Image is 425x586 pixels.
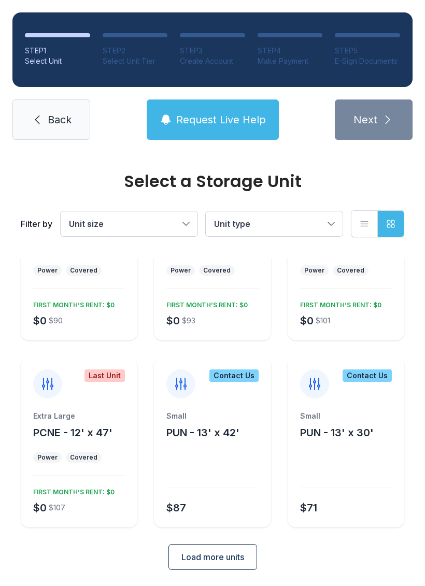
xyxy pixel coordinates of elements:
[103,56,168,66] div: Select Unit Tier
[337,266,364,275] div: Covered
[181,551,244,563] span: Load more units
[214,219,250,229] span: Unit type
[180,56,245,66] div: Create Account
[176,112,266,127] span: Request Live Help
[166,501,186,515] div: $87
[209,369,259,382] div: Contact Us
[171,266,191,275] div: Power
[25,56,90,66] div: Select Unit
[37,266,58,275] div: Power
[343,369,392,382] div: Contact Us
[300,425,374,440] button: PUN - 13' x 30'
[49,316,63,326] div: $90
[162,297,248,309] div: FIRST MONTH’S RENT: $0
[180,46,245,56] div: STEP 3
[37,453,58,462] div: Power
[203,266,231,275] div: Covered
[166,426,239,439] span: PUN - 13' x 42'
[21,173,404,190] div: Select a Storage Unit
[300,426,374,439] span: PUN - 13' x 30'
[166,411,258,421] div: Small
[33,313,47,328] div: $0
[84,369,125,382] div: Last Unit
[33,411,125,421] div: Extra Large
[33,501,47,515] div: $0
[29,484,115,496] div: FIRST MONTH’S RENT: $0
[335,56,400,66] div: E-Sign Documents
[33,425,112,440] button: PCNE - 12' x 47'
[353,112,377,127] span: Next
[300,411,392,421] div: Small
[25,46,90,56] div: STEP 1
[166,425,239,440] button: PUN - 13' x 42'
[300,501,317,515] div: $71
[48,112,72,127] span: Back
[69,219,104,229] span: Unit size
[49,503,65,513] div: $107
[335,46,400,56] div: STEP 5
[316,316,330,326] div: $101
[29,297,115,309] div: FIRST MONTH’S RENT: $0
[21,218,52,230] div: Filter by
[296,297,381,309] div: FIRST MONTH’S RENT: $0
[70,266,97,275] div: Covered
[258,46,323,56] div: STEP 4
[304,266,324,275] div: Power
[300,313,314,328] div: $0
[33,426,112,439] span: PCNE - 12' x 47'
[103,46,168,56] div: STEP 2
[166,313,180,328] div: $0
[258,56,323,66] div: Make Payment
[61,211,197,236] button: Unit size
[206,211,343,236] button: Unit type
[182,316,195,326] div: $93
[70,453,97,462] div: Covered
